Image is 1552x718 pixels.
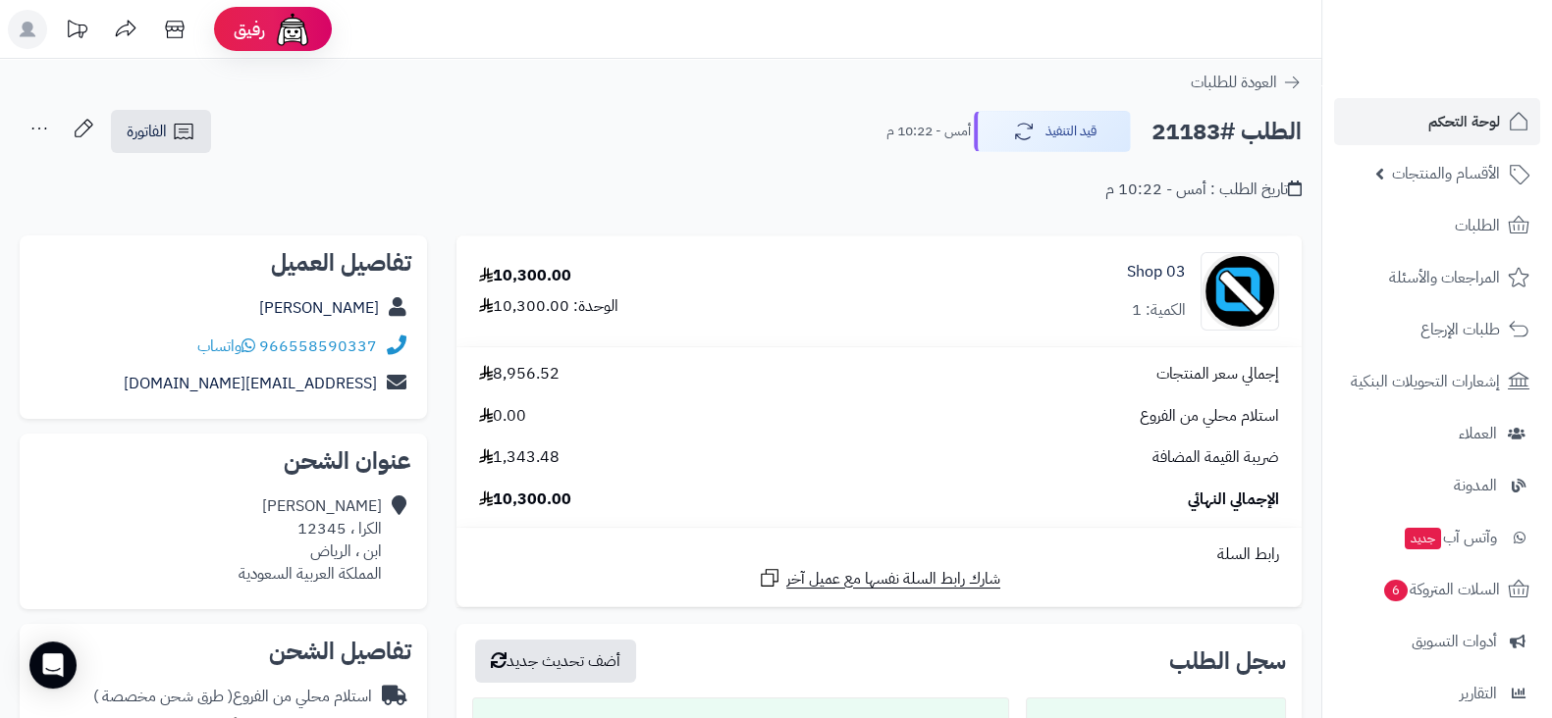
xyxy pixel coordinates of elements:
[1334,514,1540,561] a: وآتس آبجديد
[29,641,77,689] div: Open Intercom Messenger
[259,296,379,320] a: [PERSON_NAME]
[758,566,1000,590] a: شارك رابط السلة نفسها مع عميل آخر
[1418,29,1533,71] img: logo-2.png
[239,495,382,585] div: [PERSON_NAME] الكرا ، 12345 ابن ، الرياض المملكة العربية السعودية
[1383,579,1409,602] span: 6
[93,686,372,708] div: استلام محلي من الفروع
[479,488,571,511] span: 10,300.00
[52,10,101,54] a: تحديثات المنصة
[1334,254,1540,301] a: المراجعات والأسئلة
[1188,488,1279,511] span: الإجمالي النهائي
[1412,628,1497,655] span: أدوات التسويق
[1334,618,1540,665] a: أدوات التسويق
[1191,71,1277,94] span: العودة للطلبات
[479,363,560,385] span: 8,956.52
[273,10,312,49] img: ai-face.png
[479,295,618,318] div: الوحدة: 10,300.00
[1420,316,1500,343] span: طلبات الإرجاع
[1455,212,1500,239] span: الطلبات
[1459,420,1497,447] span: العملاء
[1405,528,1441,549] span: جديد
[886,122,971,141] small: أمس - 10:22 م
[479,446,560,469] span: 1,343.48
[1334,670,1540,717] a: التقارير
[1334,410,1540,457] a: العملاء
[124,372,377,395] a: [EMAIL_ADDRESS][DOMAIN_NAME]
[1156,363,1279,385] span: إجمالي سعر المنتجات
[974,111,1131,152] button: قيد التنفيذ
[1428,108,1500,135] span: لوحة التحكم
[1334,306,1540,353] a: طلبات الإرجاع
[1132,299,1186,322] div: الكمية: 1
[1389,264,1500,291] span: المراجعات والأسئلة
[35,251,411,275] h2: تفاصيل العميل
[1351,368,1500,395] span: إشعارات التحويلات البنكية
[475,640,636,683] button: أضف تحديث جديد
[197,334,255,358] a: واتساب
[259,334,377,358] a: 966558590337
[1202,252,1278,331] img: no_image-90x90.png
[93,685,233,708] span: ( طرق شحن مخصصة )
[479,265,571,287] div: 10,300.00
[1191,71,1302,94] a: العودة للطلبات
[127,120,167,143] span: الفاتورة
[234,18,265,41] span: رفيق
[35,449,411,473] h2: عنوان الشحن
[1169,649,1286,673] h3: سجل الطلب
[111,110,211,153] a: الفاتورة
[1403,524,1497,551] span: وآتس آب
[1334,202,1540,249] a: الطلبات
[1151,112,1302,152] h2: الطلب #21183
[1334,98,1540,145] a: لوحة التحكم
[1152,446,1279,469] span: ضريبة القيمة المضافة
[1334,566,1540,613] a: السلات المتروكة6
[464,543,1294,566] div: رابط السلة
[1382,576,1500,603] span: السلات المتروكة
[786,568,1000,590] span: شارك رابط السلة نفسها مع عميل آخر
[1334,358,1540,405] a: إشعارات التحويلات البنكية
[1105,179,1302,201] div: تاريخ الطلب : أمس - 10:22 م
[479,405,526,428] span: 0.00
[1460,680,1497,707] span: التقارير
[35,640,411,663] h2: تفاصيل الشحن
[1140,405,1279,428] span: استلام محلي من الفروع
[1454,472,1497,499] span: المدونة
[1392,160,1500,187] span: الأقسام والمنتجات
[1334,462,1540,509] a: المدونة
[1127,261,1186,283] a: 03 Shop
